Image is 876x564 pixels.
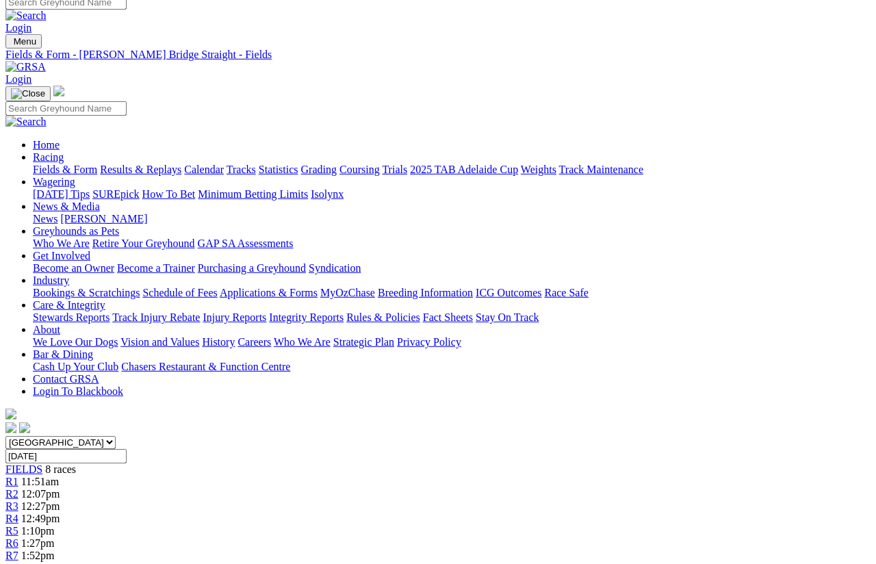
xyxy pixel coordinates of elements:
a: Grading [301,164,337,175]
input: Select date [5,449,127,463]
a: Injury Reports [203,311,266,323]
span: 8 races [45,463,76,475]
a: We Love Our Dogs [33,336,118,348]
a: Weights [521,164,556,175]
a: GAP SA Assessments [198,238,294,249]
a: Results & Replays [100,164,181,175]
span: 11:51am [21,476,59,487]
span: 1:52pm [21,550,55,561]
a: Industry [33,274,69,286]
a: Bookings & Scratchings [33,287,140,298]
span: 1:27pm [21,537,55,549]
a: About [33,324,60,335]
a: ICG Outcomes [476,287,541,298]
a: News & Media [33,201,100,212]
a: News [33,213,57,225]
div: About [33,336,871,348]
div: Greyhounds as Pets [33,238,871,250]
div: Care & Integrity [33,311,871,324]
a: Contact GRSA [33,373,99,385]
a: FIELDS [5,463,42,475]
a: Stewards Reports [33,311,109,323]
div: Bar & Dining [33,361,871,373]
a: Tracks [227,164,256,175]
img: Close [11,88,45,99]
span: 12:07pm [21,488,60,500]
div: News & Media [33,213,871,225]
a: Fact Sheets [423,311,473,323]
img: Search [5,10,47,22]
img: logo-grsa-white.png [53,86,64,97]
a: Race Safe [544,287,588,298]
img: Search [5,116,47,128]
a: Rules & Policies [346,311,420,323]
a: Bar & Dining [33,348,93,360]
img: GRSA [5,61,46,73]
a: Who We Are [274,336,331,348]
a: Fields & Form [33,164,97,175]
a: Integrity Reports [269,311,344,323]
a: Breeding Information [378,287,473,298]
a: Stay On Track [476,311,539,323]
a: R5 [5,525,18,537]
a: Become an Owner [33,262,114,274]
a: Wagering [33,176,75,188]
a: R4 [5,513,18,524]
a: Careers [237,336,271,348]
a: MyOzChase [320,287,375,298]
a: Isolynx [311,188,344,200]
a: Care & Integrity [33,299,105,311]
a: Become a Trainer [117,262,195,274]
a: Purchasing a Greyhound [198,262,306,274]
button: Toggle navigation [5,86,51,101]
a: Syndication [309,262,361,274]
div: Industry [33,287,871,299]
a: Vision and Values [120,336,199,348]
a: Home [33,139,60,151]
a: History [202,336,235,348]
a: Privacy Policy [397,336,461,348]
a: Greyhounds as Pets [33,225,119,237]
div: Wagering [33,188,871,201]
span: 12:49pm [21,513,60,524]
input: Search [5,101,127,116]
a: R2 [5,488,18,500]
a: Coursing [339,164,380,175]
a: Track Maintenance [559,164,643,175]
div: Fields & Form - [PERSON_NAME] Bridge Straight - Fields [5,49,871,61]
a: Minimum Betting Limits [198,188,308,200]
button: Toggle navigation [5,34,42,49]
div: Get Involved [33,262,871,274]
a: Cash Up Your Club [33,361,118,372]
a: Strategic Plan [333,336,394,348]
a: SUREpick [92,188,139,200]
img: facebook.svg [5,422,16,433]
a: [PERSON_NAME] [60,213,147,225]
a: 2025 TAB Adelaide Cup [410,164,518,175]
a: Retire Your Greyhound [92,238,195,249]
a: Trials [382,164,407,175]
div: Racing [33,164,871,176]
a: Schedule of Fees [142,287,217,298]
a: Statistics [259,164,298,175]
img: logo-grsa-white.png [5,409,16,420]
a: Login [5,22,31,34]
a: R1 [5,476,18,487]
a: R3 [5,500,18,512]
a: Login [5,73,31,85]
a: Chasers Restaurant & Function Centre [121,361,290,372]
a: R6 [5,537,18,549]
span: 12:27pm [21,500,60,512]
a: Racing [33,151,64,163]
a: Get Involved [33,250,90,261]
img: twitter.svg [19,422,30,433]
a: R7 [5,550,18,561]
a: Who We Are [33,238,90,249]
a: Login To Blackbook [33,385,123,397]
